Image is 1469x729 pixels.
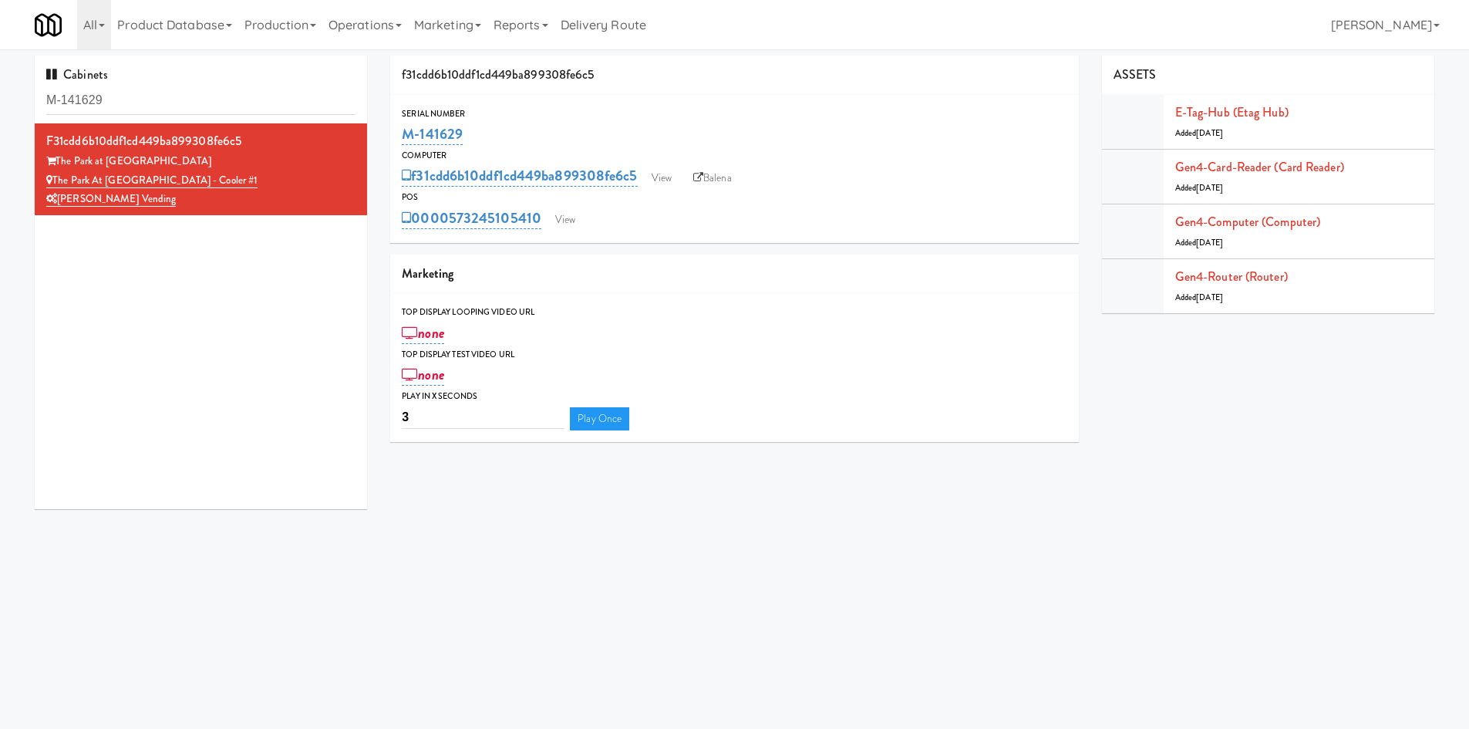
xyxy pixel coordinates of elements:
a: View [644,167,679,190]
span: Added [1175,182,1223,194]
img: Micromart [35,12,62,39]
a: View [548,208,583,231]
a: 0000573245105410 [402,208,541,229]
span: [DATE] [1196,237,1223,248]
a: none [402,322,444,344]
span: Added [1175,292,1223,303]
a: [PERSON_NAME] Vending [46,191,176,207]
div: f31cdd6b10ddf1cd449ba899308fe6c5 [390,56,1079,95]
a: f31cdd6b10ddf1cd449ba899308fe6c5 [402,165,637,187]
span: [DATE] [1196,127,1223,139]
a: Gen4-card-reader (Card Reader) [1175,158,1344,176]
div: Play in X seconds [402,389,1067,404]
span: [DATE] [1196,292,1223,303]
span: Added [1175,237,1223,248]
div: Top Display Looping Video Url [402,305,1067,320]
div: f31cdd6b10ddf1cd449ba899308fe6c5 [46,130,355,153]
span: [DATE] [1196,182,1223,194]
input: Search cabinets [46,86,355,115]
span: Cabinets [46,66,108,83]
a: The Park at [GEOGRAPHIC_DATA] - Cooler #1 [46,173,258,188]
a: M-141629 [402,123,463,145]
a: Gen4-router (Router) [1175,268,1288,285]
span: ASSETS [1114,66,1157,83]
li: f31cdd6b10ddf1cd449ba899308fe6c5The Park at [GEOGRAPHIC_DATA] The Park at [GEOGRAPHIC_DATA] - Coo... [35,123,367,215]
a: none [402,364,444,386]
div: Computer [402,148,1067,164]
a: E-tag-hub (Etag Hub) [1175,103,1289,121]
span: Marketing [402,265,453,282]
a: Play Once [570,407,629,430]
div: The Park at [GEOGRAPHIC_DATA] [46,152,355,171]
div: POS [402,190,1067,205]
span: Added [1175,127,1223,139]
div: Serial Number [402,106,1067,122]
div: Top Display Test Video Url [402,347,1067,363]
a: Gen4-computer (Computer) [1175,213,1320,231]
a: Balena [686,167,740,190]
